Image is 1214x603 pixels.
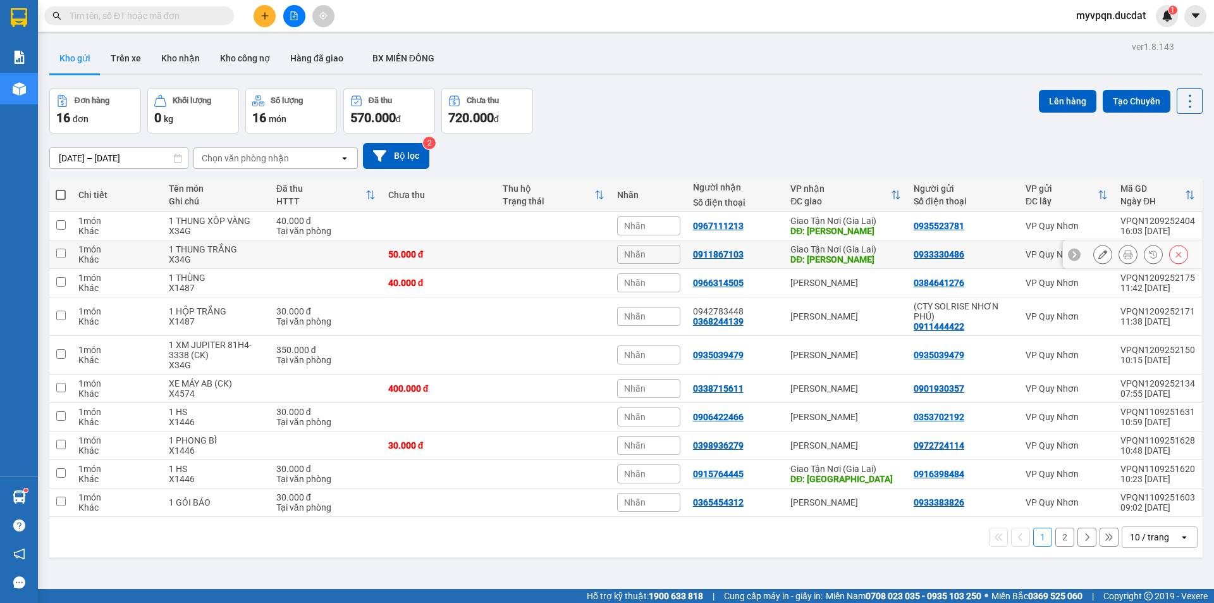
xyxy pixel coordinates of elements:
[78,283,156,293] div: Khác
[1120,216,1195,226] div: VPQN1209252404
[1120,183,1185,194] div: Mã GD
[693,350,744,360] div: 0935039479
[448,110,494,125] span: 720.000
[587,589,703,603] span: Hỗ trợ kỹ thuật:
[693,221,744,231] div: 0967111213
[50,148,188,168] input: Select a date range.
[693,469,744,479] div: 0915764445
[1092,589,1094,603] span: |
[151,43,210,73] button: Kho nhận
[78,474,156,484] div: Khác
[276,316,376,326] div: Tại văn phòng
[290,11,298,20] span: file-add
[1093,245,1112,264] div: Sửa đơn hàng
[914,301,1013,321] div: (CTY SOLRISE NHƠN PHÚ)
[1026,278,1108,288] div: VP Quy Nhơn
[1026,183,1098,194] div: VP gửi
[52,11,61,20] span: search
[78,445,156,456] div: Khác
[1120,306,1195,316] div: VPQN1209252171
[713,589,714,603] span: |
[56,110,70,125] span: 16
[252,110,266,125] span: 16
[1120,445,1195,456] div: 10:48 [DATE]
[914,221,964,231] div: 0935523781
[1120,316,1195,326] div: 11:38 [DATE]
[101,43,151,73] button: Trên xe
[1026,221,1108,231] div: VP Quy Nhơn
[866,591,981,601] strong: 0708 023 035 - 0935 103 250
[1026,196,1098,206] div: ĐC lấy
[693,249,744,259] div: 0911867103
[75,96,109,105] div: Đơn hàng
[693,182,778,192] div: Người nhận
[276,226,376,236] div: Tại văn phòng
[13,519,25,532] span: question-circle
[790,383,901,394] div: [PERSON_NAME]
[78,226,156,236] div: Khác
[78,378,156,389] div: 1 món
[269,114,286,124] span: món
[24,488,28,492] sup: 1
[169,273,263,283] div: 1 THÙNG
[276,417,376,427] div: Tại văn phòng
[1120,273,1195,283] div: VPQN1209252175
[169,378,263,389] div: XE MÁY AB (CK)
[13,51,26,64] img: solution-icon
[693,278,744,288] div: 0966314505
[67,83,157,101] span: VP Quy Nhơn
[624,249,646,259] span: Nhãn
[1130,531,1169,544] div: 10 / trang
[276,464,376,474] div: 30.000 đ
[343,88,435,134] button: Đã thu570.000đ
[423,137,436,149] sup: 2
[693,306,778,316] div: 0942783448
[693,316,744,326] div: 0368244139
[1039,90,1096,113] button: Lên hàng
[164,114,173,124] span: kg
[1120,378,1195,389] div: VPQN1209252134
[790,196,891,206] div: ĐC giao
[13,490,26,504] img: warehouse-icon
[1026,311,1108,321] div: VP Quy Nhơn
[169,196,263,206] div: Ghi chú
[1120,435,1195,445] div: VPQN1109251628
[790,464,901,474] div: Giao Tận Nơi (Gia Lai)
[790,254,901,264] div: DĐ: HOÀNG ANH GIA LAI
[724,589,823,603] span: Cung cấp máy in - giấy in:
[1144,592,1153,600] span: copyright
[276,355,376,365] div: Tại văn phòng
[1026,497,1108,507] div: VP Quy Nhơn
[1120,196,1185,206] div: Ngày ĐH
[790,183,891,194] div: VP nhận
[503,196,594,206] div: Trạng thái
[1103,90,1170,113] button: Tạo Chuyến
[169,360,263,370] div: X34G
[154,110,161,125] span: 0
[276,306,376,316] div: 30.000 đ
[271,96,303,105] div: Số lượng
[441,88,533,134] button: Chưa thu720.000đ
[169,407,263,417] div: 1 HS
[319,11,328,20] span: aim
[369,96,392,105] div: Đã thu
[276,216,376,226] div: 40.000 đ
[914,469,964,479] div: 0916398484
[169,464,263,474] div: 1 HS
[169,306,263,316] div: 1 HỘP TRẮNG
[363,143,429,169] button: Bộ lọc
[914,196,1013,206] div: Số điện thoại
[1055,528,1074,547] button: 2
[624,311,646,321] span: Nhãn
[78,389,156,399] div: Khác
[991,589,1082,603] span: Miền Bắc
[914,383,964,394] div: 0901930357
[11,8,27,27] img: logo-vxr
[1120,226,1195,236] div: 16:03 [DATE]
[202,152,289,165] div: Chọn văn phòng nhận
[78,316,156,326] div: Khác
[826,589,981,603] span: Miền Nam
[1033,528,1052,547] button: 1
[914,412,964,422] div: 0353702192
[1184,5,1206,27] button: caret-down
